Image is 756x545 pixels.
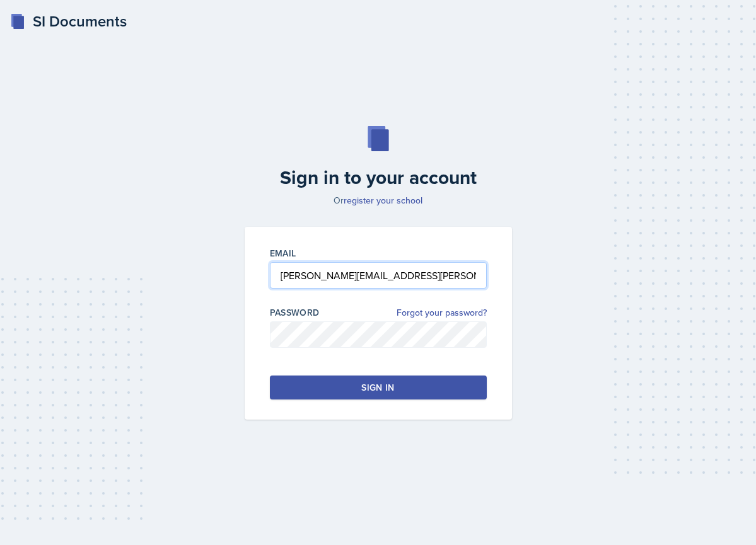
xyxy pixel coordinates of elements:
[270,247,296,260] label: Email
[344,194,422,207] a: register your school
[10,10,127,33] a: SI Documents
[237,166,520,189] h2: Sign in to your account
[270,262,487,289] input: Email
[361,381,394,394] div: Sign in
[237,194,520,207] p: Or
[270,306,320,319] label: Password
[397,306,487,319] a: Forgot your password?
[270,376,487,399] button: Sign in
